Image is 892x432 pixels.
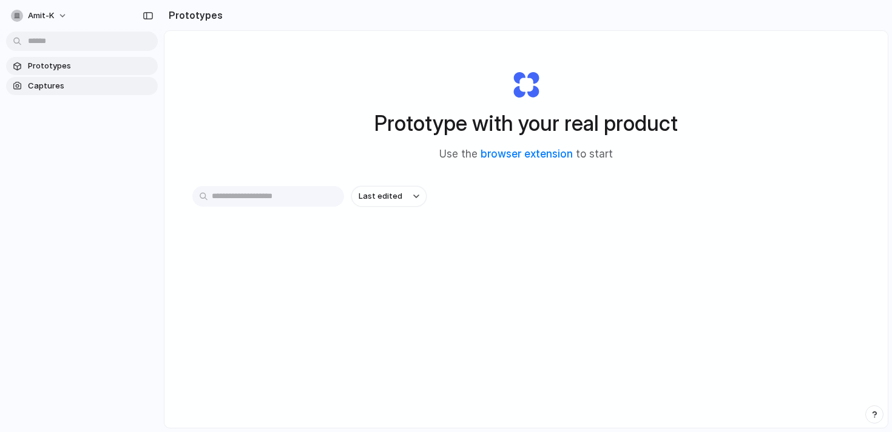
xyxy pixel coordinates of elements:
[374,107,678,139] h1: Prototype with your real product
[28,80,153,92] span: Captures
[164,8,223,22] h2: Prototypes
[28,60,153,72] span: Prototypes
[6,6,73,25] button: amit-k
[6,57,158,75] a: Prototypes
[351,186,427,207] button: Last edited
[481,148,573,160] a: browser extension
[28,10,55,22] span: amit-k
[6,77,158,95] a: Captures
[439,147,613,162] span: Use the to start
[359,190,402,202] span: Last edited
